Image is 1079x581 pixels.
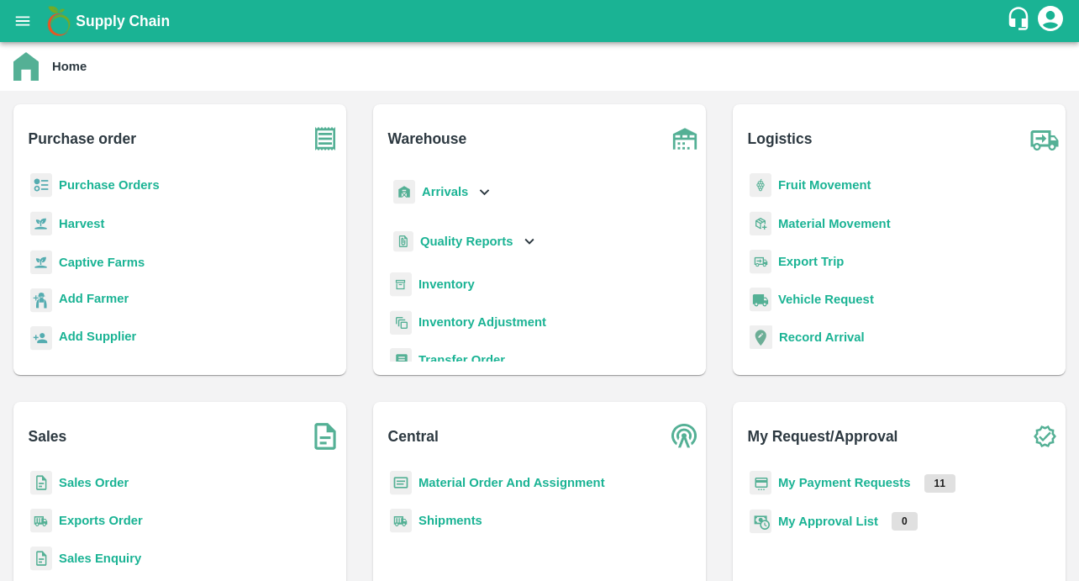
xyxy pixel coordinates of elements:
img: material [750,211,771,236]
a: Fruit Movement [778,178,871,192]
b: Central [388,425,439,448]
img: purchase [304,118,346,160]
b: Warehouse [388,127,467,151]
img: sales [30,547,52,571]
img: farmer [30,288,52,313]
b: Add Supplier [59,330,136,343]
b: Add Farmer [59,292,129,305]
a: My Payment Requests [778,476,911,489]
b: Quality Reports [420,235,513,248]
p: 0 [892,512,918,531]
a: Export Trip [778,255,844,268]
a: Sales Order [59,476,129,489]
a: Exports Order [59,514,143,527]
b: Logistics [748,127,813,151]
a: Material Order And Assignment [418,476,605,489]
a: Record Arrival [779,330,865,344]
img: centralMaterial [390,471,412,495]
img: shipments [30,509,52,533]
img: harvest [30,211,52,236]
a: Add Farmer [59,289,129,312]
div: Quality Reports [390,224,539,259]
a: Sales Enquiry [59,552,141,565]
img: check [1024,415,1066,457]
a: Vehicle Request [778,293,874,306]
img: whArrival [393,180,415,204]
img: vehicle [750,288,771,312]
img: supplier [30,326,52,351]
img: soSales [304,415,346,457]
img: approval [750,509,771,534]
a: Transfer Order [418,353,505,367]
img: harvest [30,250,52,275]
img: sales [30,471,52,495]
b: Sales [29,425,67,448]
p: 11 [924,474,955,493]
img: logo [42,4,76,38]
a: Harvest [59,217,104,230]
a: Shipments [418,514,482,527]
b: Purchase order [29,127,136,151]
img: home [13,52,39,81]
b: Arrivals [422,185,468,198]
img: whTransfer [390,348,412,372]
img: warehouse [664,118,706,160]
img: whInventory [390,272,412,297]
img: qualityReport [393,231,413,252]
button: open drawer [3,2,42,40]
div: Arrivals [390,173,494,211]
a: Add Supplier [59,327,136,350]
img: reciept [30,173,52,198]
a: Supply Chain [76,9,1006,33]
div: account of current user [1035,3,1066,39]
a: My Approval List [778,515,878,528]
img: payment [750,471,771,495]
a: Inventory [418,277,475,291]
img: shipments [390,509,412,533]
b: Supply Chain [76,13,170,29]
img: truck [1024,118,1066,160]
img: inventory [390,310,412,335]
img: delivery [750,250,771,274]
img: central [664,415,706,457]
a: Purchase Orders [59,178,160,192]
img: recordArrival [750,325,772,349]
a: Captive Farms [59,256,145,269]
a: Inventory Adjustment [418,315,546,329]
b: My Request/Approval [748,425,898,448]
img: fruit [750,173,771,198]
a: Material Movement [778,217,891,230]
b: Home [52,60,87,73]
div: customer-support [1006,6,1035,36]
